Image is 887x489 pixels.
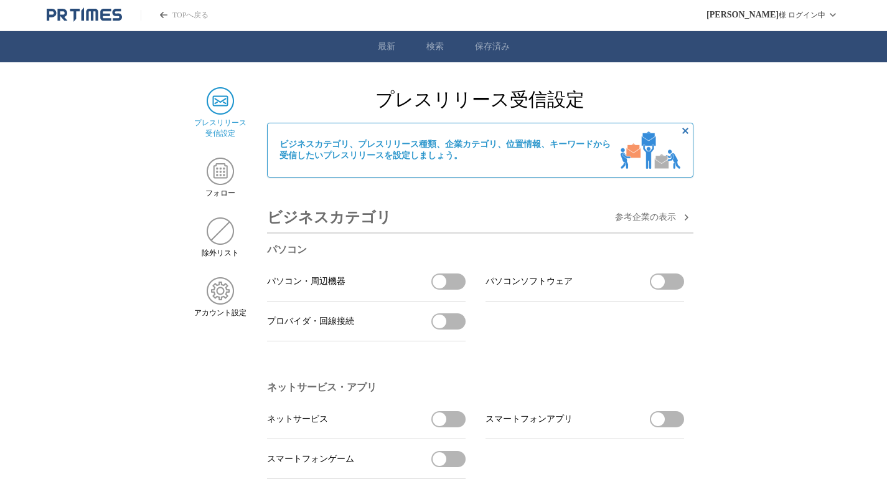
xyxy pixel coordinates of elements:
[378,41,395,52] a: 最新
[706,10,779,20] span: [PERSON_NAME]
[194,158,247,199] a: フォローフォロー
[205,188,235,199] span: フォロー
[47,7,122,22] a: PR TIMESのトップページはこちら
[141,10,209,21] a: PR TIMESのトップページはこちら
[678,123,693,138] button: 非表示にする
[267,316,354,327] span: プロバイダ・回線接続
[475,41,510,52] a: 保存済み
[267,381,684,394] h3: ネットサービス・アプリ
[279,139,611,161] span: ビジネスカテゴリ、プレスリリース種類、企業カテゴリ、位置情報、キーワードから 受信したいプレスリリースを設定しましょう。
[194,277,247,318] a: アカウント設定アカウント設定
[194,308,246,318] span: アカウント設定
[267,244,684,257] h3: パソコン
[615,210,693,225] button: 参考企業の表示
[194,217,247,259] a: 除外リスト除外リスト
[267,414,328,425] span: ネットサービス
[207,277,234,305] img: アカウント設定
[267,87,693,113] h2: プレスリリース受信設定
[207,158,234,185] img: フォロー
[486,276,573,287] span: パソコンソフトウェア
[267,202,392,232] h3: ビジネスカテゴリ
[207,217,234,245] img: 除外リスト
[202,248,239,259] span: 除外リスト
[615,212,676,223] span: 参考企業の 表示
[267,276,345,287] span: パソコン・周辺機器
[267,453,354,465] span: スマートフォンゲーム
[194,118,246,139] span: プレスリリース 受信設定
[486,414,573,425] span: スマートフォンアプリ
[194,87,247,139] a: プレスリリース 受信設定プレスリリース 受信設定
[207,87,234,115] img: プレスリリース 受信設定
[426,41,444,52] a: 検索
